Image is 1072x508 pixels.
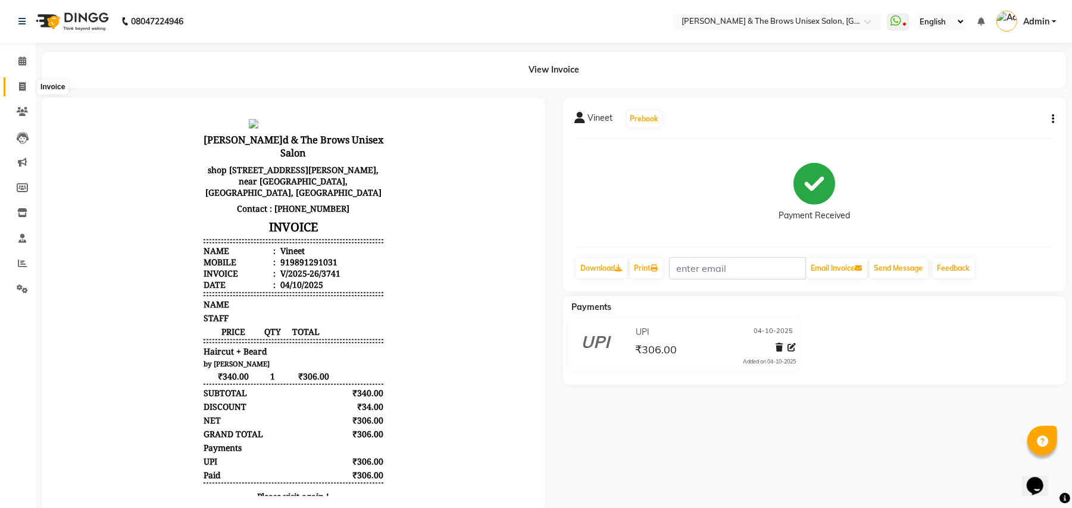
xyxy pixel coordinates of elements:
[150,21,330,52] h3: [PERSON_NAME]d & The Brows Unisex Salon
[1023,15,1049,28] span: Admin
[283,319,330,330] div: ₹306.00
[150,107,330,128] h3: INVOICE
[283,305,330,316] div: ₹306.00
[807,258,867,278] button: Email Invoice
[210,261,229,272] span: 1
[283,278,330,289] div: ₹340.00
[572,302,612,312] span: Payments
[150,346,164,358] span: UPI
[150,217,210,228] span: PRICE
[283,291,330,303] div: ₹34.00
[996,11,1017,32] img: Admin
[210,217,229,228] span: QTY
[150,158,222,170] div: Invoice
[933,258,975,278] a: Feedback
[195,10,205,19] img: null
[150,52,330,91] p: shop [STREET_ADDRESS][PERSON_NAME], near [GEOGRAPHIC_DATA], [GEOGRAPHIC_DATA], [GEOGRAPHIC_DATA]
[630,258,663,278] a: Print
[229,261,276,272] span: ₹306.00
[150,261,210,272] span: ₹340.00
[224,158,287,170] div: V/2025-26/3741
[150,305,167,316] div: NET
[779,210,850,222] div: Payment Received
[150,170,222,181] div: Date
[870,258,928,278] button: Send Message
[30,5,112,38] img: logo
[224,136,251,147] div: Vineet
[150,189,176,200] span: NAME
[754,326,793,338] span: 04-10-2025
[220,136,222,147] span: :
[150,250,216,259] small: by [PERSON_NAME]
[150,319,210,330] div: GRAND TOTAL
[220,147,222,158] span: :
[220,170,222,181] span: :
[150,291,193,303] div: DISCOUNT
[150,333,188,344] div: Payments
[224,170,270,181] div: 04/10/2025
[150,381,330,393] p: Please visit again !
[150,278,193,289] div: SUBTOTAL
[1022,460,1060,496] iframe: chat widget
[150,136,222,147] div: Name
[224,147,284,158] div: 919891291031
[220,158,222,170] span: :
[150,91,330,107] p: Contact : [PHONE_NUMBER]
[150,203,175,214] span: STAFF
[283,346,330,358] div: ₹306.00
[743,358,796,366] div: Added on 04-10-2025
[150,360,167,371] div: Paid
[635,343,677,359] span: ₹306.00
[42,52,1066,88] div: View Invoice
[131,5,183,38] b: 08047224946
[576,258,627,278] a: Download
[669,257,806,280] input: enter email
[150,236,214,247] span: Haircut + Beard
[150,147,222,158] div: Mobile
[37,80,68,95] div: Invoice
[283,360,330,371] div: ₹306.00
[229,217,276,228] span: TOTAL
[627,111,662,127] button: Prebook
[636,326,649,338] span: UPI
[588,112,613,128] span: Vineet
